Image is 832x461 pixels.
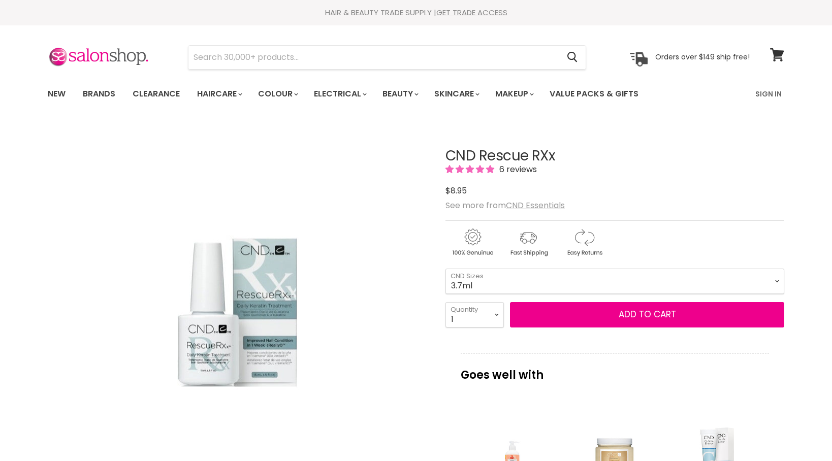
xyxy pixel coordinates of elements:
a: Value Packs & Gifts [542,83,646,105]
span: 6 reviews [496,163,537,175]
form: Product [188,45,586,70]
img: CND Rescue RXx [148,178,326,446]
a: Skincare [427,83,486,105]
a: Haircare [189,83,248,105]
select: Quantity [445,302,504,327]
a: Beauty [375,83,425,105]
p: Goes well with [461,353,769,386]
a: Sign In [749,83,788,105]
span: See more from [445,200,565,211]
nav: Main [35,79,797,109]
span: $8.95 [445,185,467,196]
img: shipping.gif [501,227,555,258]
a: CND Essentials [506,200,565,211]
a: GET TRADE ACCESS [436,7,507,18]
div: HAIR & BEAUTY TRADE SUPPLY | [35,8,797,18]
button: Add to cart [510,302,784,327]
a: Colour [250,83,304,105]
img: returns.gif [557,227,611,258]
img: genuine.gif [445,227,499,258]
span: Add to cart [619,308,676,320]
input: Search [188,46,559,69]
span: 4.83 stars [445,163,496,175]
p: Orders over $149 ship free! [655,52,750,61]
iframe: Gorgias live chat messenger [781,413,822,451]
a: Electrical [306,83,373,105]
a: Makeup [488,83,540,105]
a: Brands [75,83,123,105]
ul: Main menu [40,79,698,109]
a: New [40,83,73,105]
h1: CND Rescue RXx [445,148,784,164]
a: Clearance [125,83,187,105]
button: Search [559,46,586,69]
